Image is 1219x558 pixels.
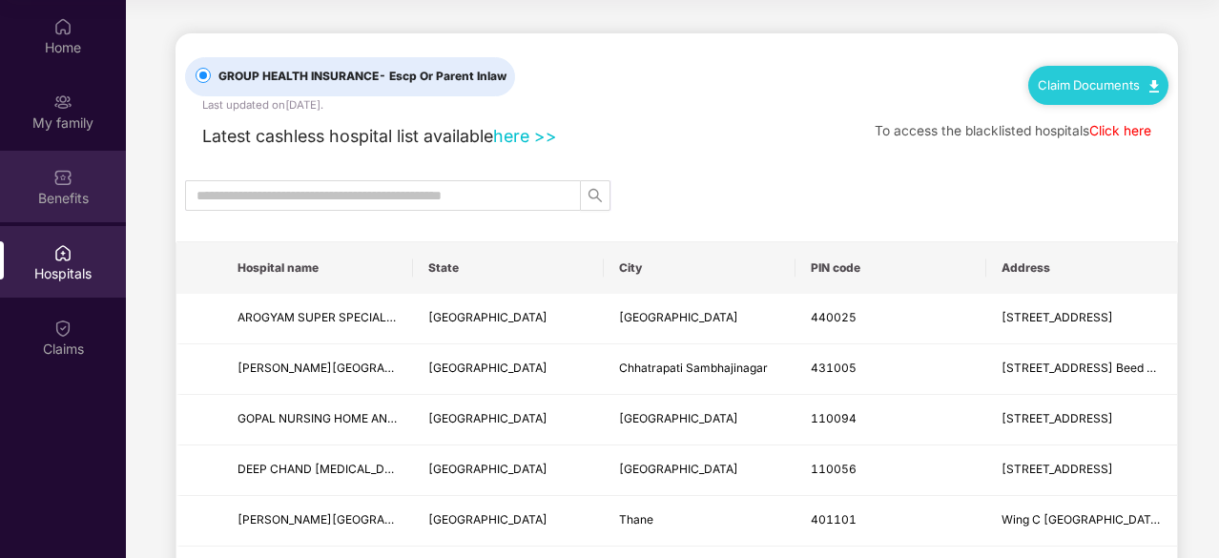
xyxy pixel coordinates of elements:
[986,496,1177,547] td: Wing C Radha Govind Park, Uttan Road
[604,344,795,395] td: Chhatrapati Sambhajinagar
[986,344,1177,395] td: Plot No.11 Sarve No.3/4 Beed by pass Satara parisar Mustafabad, Amdar Road Satara Parisar Session...
[428,310,548,324] span: [GEOGRAPHIC_DATA]
[619,462,738,476] span: [GEOGRAPHIC_DATA]
[238,361,721,375] span: [PERSON_NAME][GEOGRAPHIC_DATA] Arthroscopy & Orthopedic Superspeciality Center
[1002,462,1113,476] span: [STREET_ADDRESS]
[1149,80,1159,93] img: svg+xml;base64,PHN2ZyB4bWxucz0iaHR0cDovL3d3dy53My5vcmcvMjAwMC9zdmciIHdpZHRoPSIxMC40IiBoZWlnaHQ9Ij...
[222,344,413,395] td: Shri Swami Samarth Hospital Arthroscopy & Orthopedic Superspeciality Center
[222,294,413,344] td: AROGYAM SUPER SPECIALITY HOSPITAL
[986,445,1177,496] td: B-16, Pillar No. 227, Main Rohtak Road
[1002,411,1113,425] span: [STREET_ADDRESS]
[493,126,557,146] a: here >>
[875,123,1089,138] span: To access the blacklisted hospitals
[53,93,72,112] img: svg+xml;base64,PHN2ZyB3aWR0aD0iMjAiIGhlaWdodD0iMjAiIHZpZXdCb3g9IjAgMCAyMCAyMCIgZmlsbD0ibm9uZSIgeG...
[795,242,986,294] th: PIN code
[581,188,609,203] span: search
[413,395,604,445] td: Delhi
[428,512,548,527] span: [GEOGRAPHIC_DATA]
[413,445,604,496] td: Delhi
[202,126,493,146] span: Latest cashless hospital list available
[222,445,413,496] td: DEEP CHAND DIALYSIS CENTRE
[222,496,413,547] td: DHANVANTARI HOSPITAL
[238,310,464,324] span: AROGYAM SUPER SPECIALITY HOSPITAL
[604,242,795,294] th: City
[238,260,398,276] span: Hospital name
[53,168,72,187] img: svg+xml;base64,PHN2ZyBpZD0iQmVuZWZpdHMiIHhtbG5zPSJodHRwOi8vd3d3LnczLm9yZy8yMDAwL3N2ZyIgd2lkdGg9Ij...
[413,496,604,547] td: Maharashtra
[53,17,72,36] img: svg+xml;base64,PHN2ZyBpZD0iSG9tZSIgeG1sbnM9Imh0dHA6Ly93d3cudzMub3JnLzIwMDAvc3ZnIiB3aWR0aD0iMjAiIG...
[986,294,1177,344] td: 34, Sita Nagar, Wardha Road
[1002,310,1113,324] span: [STREET_ADDRESS]
[604,294,795,344] td: Nagpur
[619,512,653,527] span: Thane
[379,69,506,83] span: - Escp Or Parent Inlaw
[413,294,604,344] td: Maharashtra
[986,242,1177,294] th: Address
[811,310,857,324] span: 440025
[238,411,518,425] span: GOPAL NURSING HOME AND [GEOGRAPHIC_DATA]
[604,445,795,496] td: New Delhi
[211,68,514,86] span: GROUP HEALTH INSURANCE
[604,496,795,547] td: Thane
[619,310,738,324] span: [GEOGRAPHIC_DATA]
[986,395,1177,445] td: B-1, Jyoti Nagar, Loni Road
[619,411,738,425] span: [GEOGRAPHIC_DATA]
[811,361,857,375] span: 431005
[222,242,413,294] th: Hospital name
[811,462,857,476] span: 110056
[222,395,413,445] td: GOPAL NURSING HOME AND EYE HOSPITAL
[811,411,857,425] span: 110094
[1002,260,1162,276] span: Address
[413,242,604,294] th: State
[413,344,604,395] td: Maharashtra
[604,395,795,445] td: New Delhi
[428,411,548,425] span: [GEOGRAPHIC_DATA]
[619,361,768,375] span: Chhatrapati Sambhajinagar
[238,462,459,476] span: DEEP CHAND [MEDICAL_DATA] CENTRE
[53,243,72,262] img: svg+xml;base64,PHN2ZyBpZD0iSG9zcGl0YWxzIiB4bWxucz0iaHR0cDovL3d3dy53My5vcmcvMjAwMC9zdmciIHdpZHRoPS...
[1089,123,1151,138] a: Click here
[53,319,72,338] img: svg+xml;base64,PHN2ZyBpZD0iQ2xhaW0iIHhtbG5zPSJodHRwOi8vd3d3LnczLm9yZy8yMDAwL3N2ZyIgd2lkdGg9IjIwIi...
[428,462,548,476] span: [GEOGRAPHIC_DATA]
[238,512,451,527] span: [PERSON_NAME][GEOGRAPHIC_DATA]
[580,180,610,211] button: search
[428,361,548,375] span: [GEOGRAPHIC_DATA]
[202,96,323,114] div: Last updated on [DATE] .
[1038,77,1159,93] a: Claim Documents
[811,512,857,527] span: 401101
